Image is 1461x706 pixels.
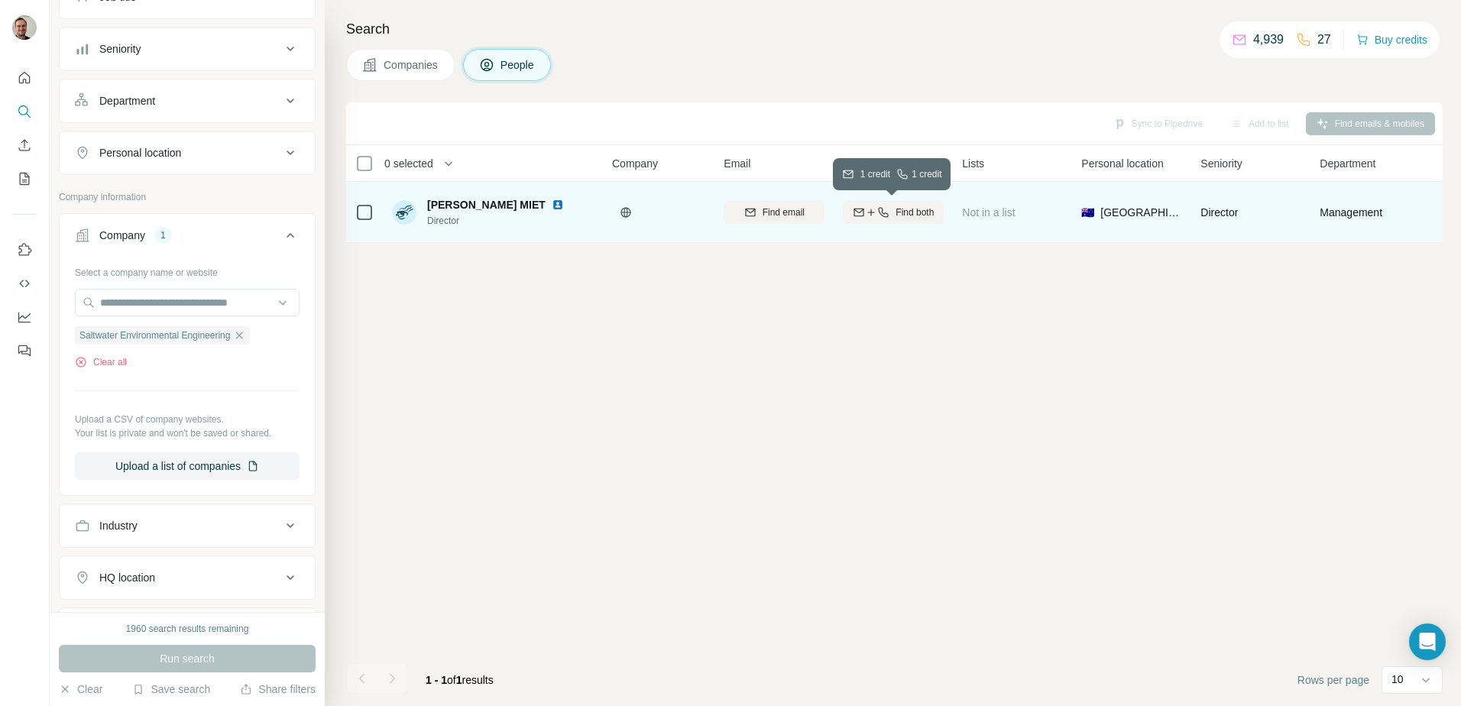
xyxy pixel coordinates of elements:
[1200,156,1242,171] span: Seniority
[126,622,249,636] div: 1960 search results remaining
[384,156,433,171] span: 0 selected
[1317,31,1331,49] p: 27
[1391,672,1404,687] p: 10
[1253,31,1284,49] p: 4,939
[12,98,37,125] button: Search
[724,201,824,224] button: Find email
[426,674,447,686] span: 1 - 1
[99,93,155,108] div: Department
[426,674,494,686] span: results
[1320,205,1382,220] span: Management
[896,206,934,219] span: Find both
[12,64,37,92] button: Quick start
[346,18,1443,40] h4: Search
[1100,205,1182,220] span: [GEOGRAPHIC_DATA]
[60,134,315,171] button: Personal location
[99,228,145,243] div: Company
[843,156,874,171] span: Mobile
[500,57,536,73] span: People
[1200,206,1238,219] span: Director
[612,156,658,171] span: Company
[962,206,1015,219] span: Not in a list
[1409,623,1446,660] div: Open Intercom Messenger
[75,426,300,440] p: Your list is private and won't be saved or shared.
[1297,672,1369,688] span: Rows per page
[59,682,102,697] button: Clear
[99,41,141,57] div: Seniority
[447,674,456,686] span: of
[99,518,138,533] div: Industry
[843,201,944,224] button: Find both
[724,156,750,171] span: Email
[12,236,37,264] button: Use Surfe on LinkedIn
[60,611,315,648] button: Annual revenue ($)
[60,31,315,67] button: Seniority
[962,156,984,171] span: Lists
[456,674,462,686] span: 1
[1320,156,1375,171] span: Department
[154,228,172,242] div: 1
[1356,29,1427,50] button: Buy credits
[75,260,300,280] div: Select a company name or website
[75,413,300,426] p: Upload a CSV of company websites.
[59,190,316,204] p: Company information
[60,507,315,544] button: Industry
[60,217,315,260] button: Company1
[132,682,210,697] button: Save search
[75,355,127,369] button: Clear all
[12,270,37,297] button: Use Surfe API
[1081,205,1094,220] span: 🇦🇺
[763,206,805,219] span: Find email
[99,570,155,585] div: HQ location
[12,303,37,331] button: Dashboard
[12,337,37,364] button: Feedback
[60,83,315,119] button: Department
[384,57,439,73] span: Companies
[12,15,37,40] img: Avatar
[12,131,37,159] button: Enrich CSV
[1081,156,1163,171] span: Personal location
[75,452,300,480] button: Upload a list of companies
[99,145,181,160] div: Personal location
[427,199,546,211] span: [PERSON_NAME] MIET
[240,682,316,697] button: Share filters
[427,214,582,228] span: Director
[552,199,564,211] img: LinkedIn logo
[79,329,230,342] span: Saltwater Environmental Engineering
[12,165,37,193] button: My lists
[60,559,315,596] button: HQ location
[392,200,416,225] img: Avatar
